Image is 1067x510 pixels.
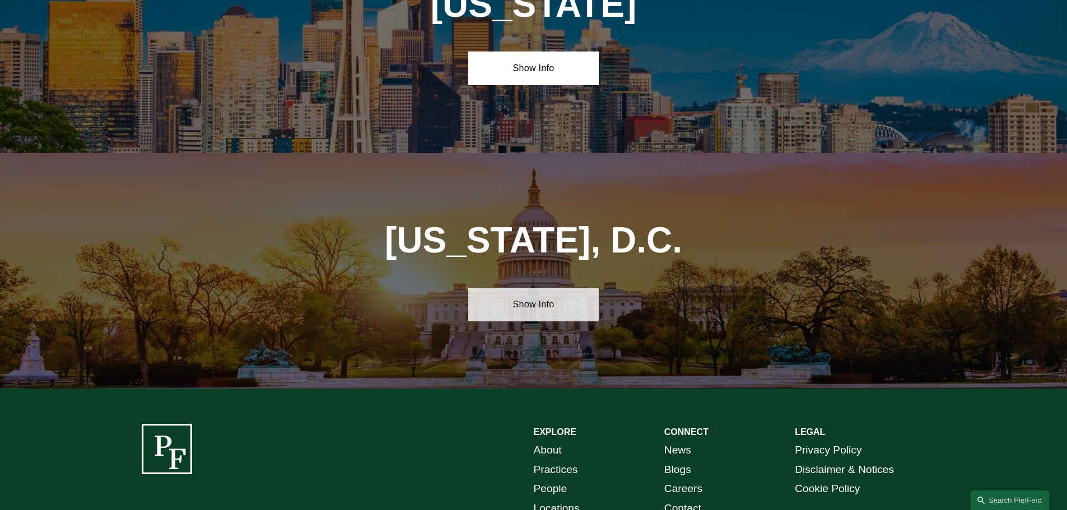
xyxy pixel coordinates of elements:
[664,479,702,499] a: Careers
[795,441,861,460] a: Privacy Policy
[971,490,1049,510] a: Search this site
[795,427,825,437] strong: LEGAL
[534,427,576,437] strong: EXPLORE
[534,479,567,499] a: People
[534,460,578,480] a: Practices
[664,427,709,437] strong: CONNECT
[468,52,599,85] a: Show Info
[795,479,860,499] a: Cookie Policy
[338,220,730,261] h1: [US_STATE], D.C.
[664,441,691,460] a: News
[468,288,599,321] a: Show Info
[795,460,894,480] a: Disclaimer & Notices
[664,460,691,480] a: Blogs
[534,441,562,460] a: About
